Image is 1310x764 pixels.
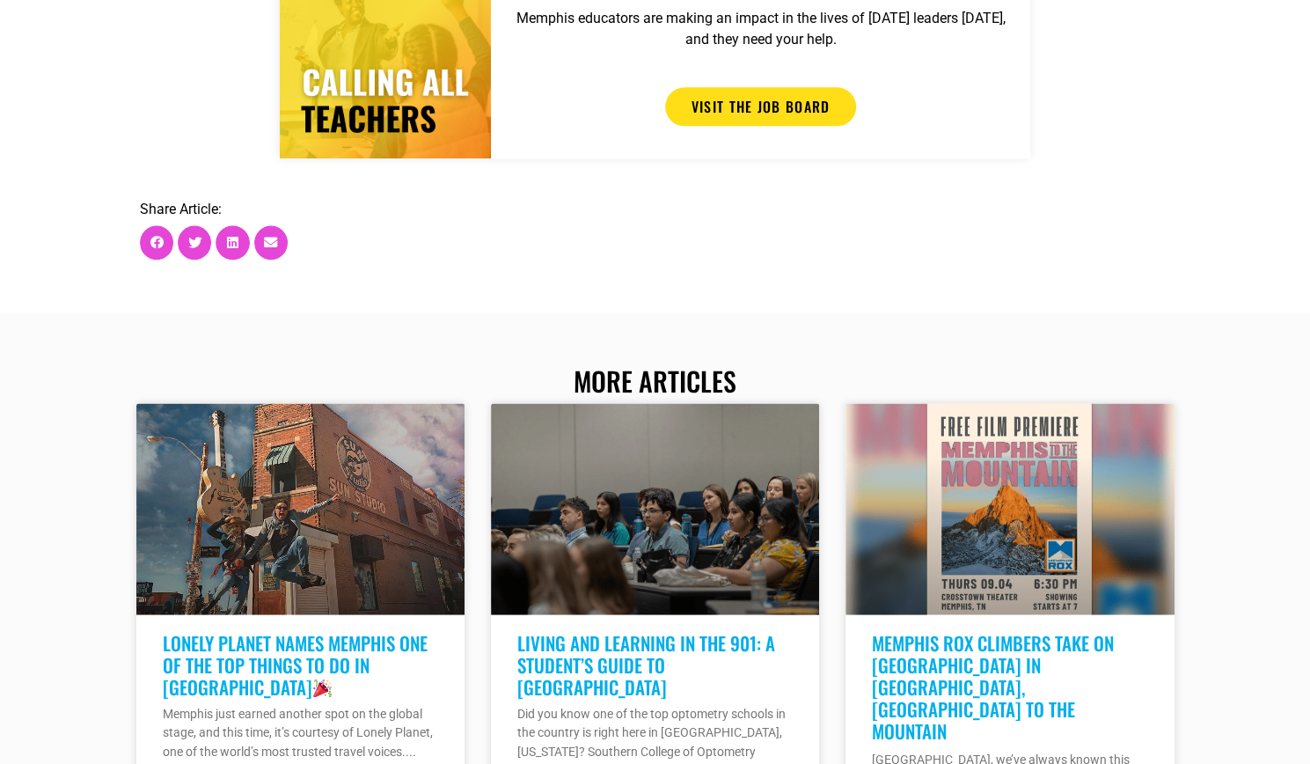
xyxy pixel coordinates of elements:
a: Visit the job board [665,87,857,126]
div: Share on facebook [140,225,173,259]
a: Memphis Rox Climbers Take on [GEOGRAPHIC_DATA] in [GEOGRAPHIC_DATA], [GEOGRAPHIC_DATA] to the Mou... [872,629,1114,746]
p: Share Article: [140,202,1170,217]
div: Memphis educators are making an impact in the lives of [DATE] leaders [DATE], and they need your ... [508,8,1014,50]
div: Share on email [254,225,288,259]
a: Living and learning in the 901: A student’s guide to [GEOGRAPHIC_DATA] [517,629,775,701]
a: Two people jumping in front of a building with a guitar, featuring The Edge. [136,403,465,614]
a: A group of students sit attentively in a lecture hall, listening to a presentation. Some have not... [491,403,819,614]
div: Share on twitter [178,225,211,259]
h2: More Articles [136,365,1175,397]
p: Memphis just earned another spot on the global stage, and this time, it’s courtesy of Lonely Plan... [163,705,438,760]
img: 🎉 [313,679,332,697]
a: Lonely Planet Names Memphis One of the Top Things to Do in [GEOGRAPHIC_DATA] [163,629,428,701]
div: Share on linkedin [216,225,249,259]
a: Poster for the free Memphis screening of "Memphis to the Mountain" at Crosstown Theater, TN, on T... [845,403,1174,614]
